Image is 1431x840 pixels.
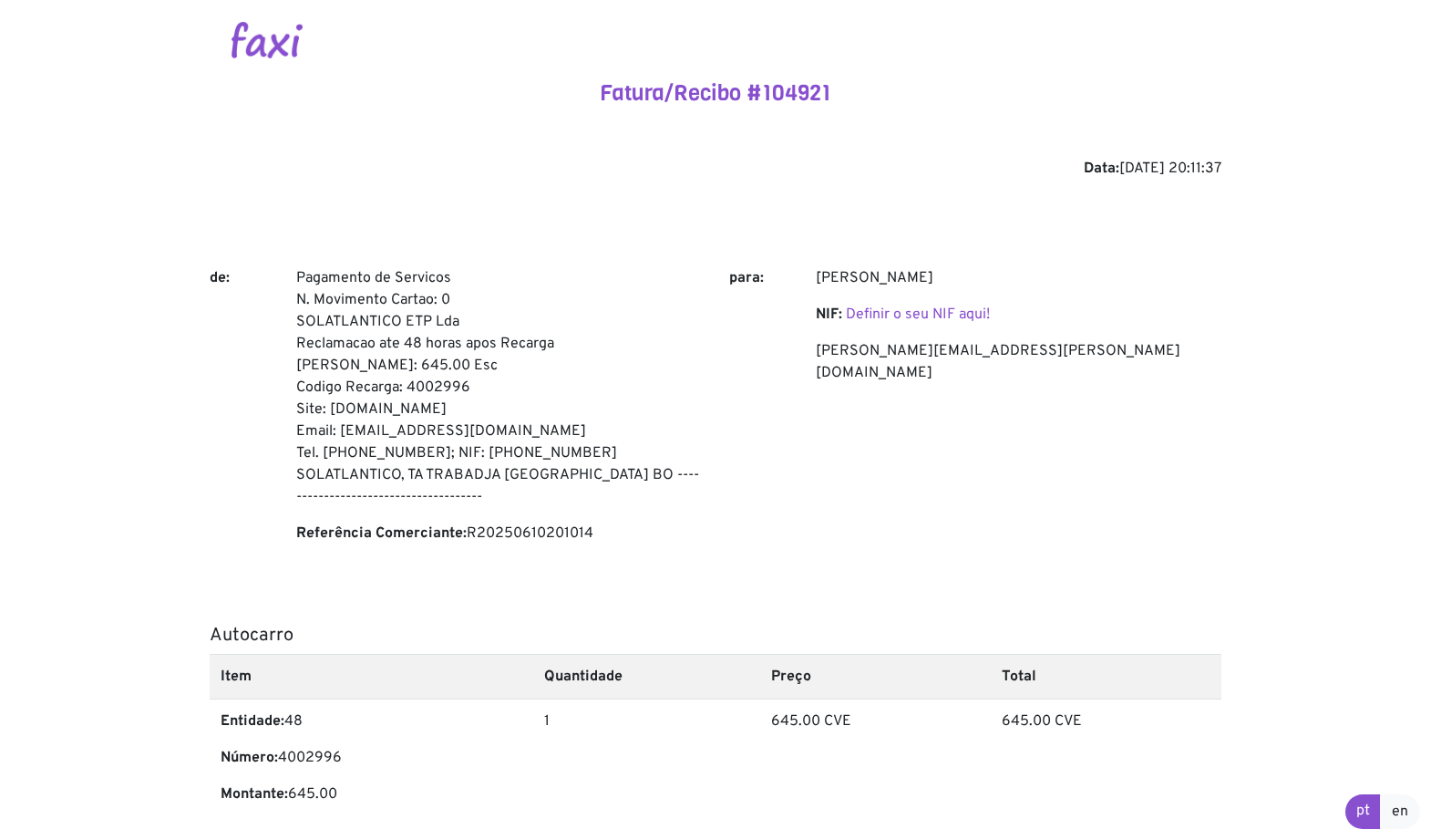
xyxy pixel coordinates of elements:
th: Preço [760,654,991,699]
b: NIF: [816,306,842,324]
h5: Autocarro [210,625,1221,647]
b: para: [729,269,764,287]
td: 1 [533,699,760,831]
h4: Fatura/Recibo #104921 [210,80,1221,107]
p: R20250610201014 [296,523,702,544]
p: Pagamento de Servicos N. Movimento Cartao: 0 SOLATLANTICO ETP Lda Reclamacao ate 48 horas apos Re... [296,267,702,508]
b: Data: [1084,160,1119,178]
p: 645.00 [221,783,522,805]
b: de: [210,269,230,287]
a: en [1380,794,1420,829]
p: [PERSON_NAME] [816,267,1221,289]
a: Definir o seu NIF aqui! [846,306,990,324]
td: 645.00 CVE [760,699,991,831]
th: Item [210,654,533,699]
th: Total [991,654,1221,699]
b: Entidade: [221,712,284,731]
p: 4002996 [221,747,522,769]
b: Referência Comerciante: [296,524,467,543]
b: Montante: [221,785,288,804]
th: Quantidade [533,654,760,699]
b: Número: [221,749,278,767]
td: 645.00 CVE [991,699,1221,831]
p: 48 [221,710,522,732]
div: [DATE] 20:11:37 [210,158,1221,180]
a: pt [1345,794,1381,829]
p: [PERSON_NAME][EMAIL_ADDRESS][PERSON_NAME][DOMAIN_NAME] [816,340,1221,384]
